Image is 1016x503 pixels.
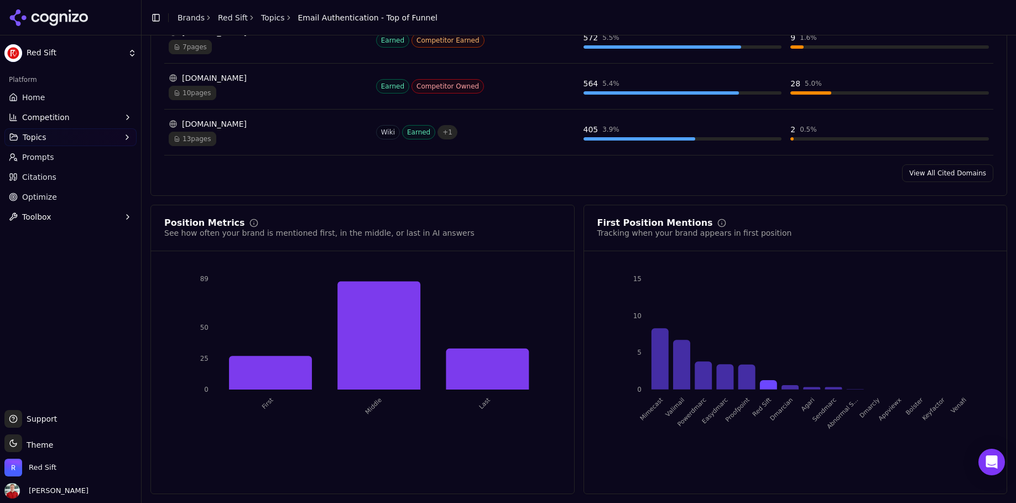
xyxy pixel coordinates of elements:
[204,386,209,393] tspan: 0
[877,396,903,422] tspan: Appviewx
[22,440,53,449] span: Theme
[633,312,641,320] tspan: 10
[169,118,367,129] div: [DOMAIN_NAME]
[790,78,800,89] div: 28
[4,168,137,186] a: Citations
[904,396,925,417] tspan: Bolster
[411,33,484,48] span: Competitor Earned
[4,108,137,126] button: Competition
[364,396,383,416] tspan: Middle
[4,89,137,106] a: Home
[169,72,367,84] div: [DOMAIN_NAME]
[800,396,816,413] tspan: Agari
[200,324,209,331] tspan: 50
[633,275,641,283] tspan: 15
[169,40,212,54] span: 7 pages
[22,112,70,123] span: Competition
[411,79,484,94] span: Competitor Owned
[700,396,729,425] tspan: Easydmarc
[768,396,794,422] tspan: Dmarcian
[790,124,795,135] div: 2
[4,128,137,146] button: Topics
[637,349,642,357] tspan: 5
[261,12,285,23] a: Topics
[376,125,400,139] span: Wiki
[790,32,795,43] div: 9
[22,172,56,183] span: Citations
[858,396,882,419] tspan: Dmarcly
[602,79,619,88] div: 5.4 %
[437,125,457,139] span: + 1
[376,79,409,94] span: Earned
[902,164,993,182] a: View All Cited Domains
[22,211,51,222] span: Toolbox
[22,413,57,424] span: Support
[260,396,275,411] tspan: First
[583,78,598,89] div: 564
[178,12,437,23] nav: breadcrumb
[23,132,46,143] span: Topics
[218,12,248,23] a: Red Sift
[800,33,817,42] div: 1.6 %
[825,396,859,430] tspan: Abnormal S...
[164,227,475,238] div: See how often your brand is mentioned first, in the middle, or last in AI answers
[4,483,20,499] img: Jack Lilley
[805,79,822,88] div: 5.0 %
[22,92,45,103] span: Home
[4,459,56,476] button: Open organization switcher
[27,48,123,58] span: Red Sift
[602,33,619,42] div: 5.5 %
[4,71,137,89] div: Platform
[200,275,209,283] tspan: 89
[602,125,619,134] div: 3.9 %
[169,132,216,146] span: 13 pages
[4,148,137,166] a: Prompts
[22,152,54,163] span: Prompts
[597,227,792,238] div: Tracking when your brand appears in first position
[4,459,22,476] img: Red Sift
[638,396,664,422] tspan: Mimecast
[811,396,837,423] tspan: Sendmarc
[200,355,209,362] tspan: 25
[751,396,773,418] tspan: Red Sift
[4,188,137,206] a: Optimize
[664,396,686,418] tspan: Valimail
[978,449,1005,475] div: Open Intercom Messenger
[164,219,245,227] div: Position Metrics
[4,208,137,226] button: Toolbox
[24,486,88,496] span: [PERSON_NAME]
[22,191,57,203] span: Optimize
[583,124,598,135] div: 405
[376,33,409,48] span: Earned
[921,396,946,422] tspan: Keyfactor
[169,86,216,100] span: 10 pages
[4,44,22,62] img: Red Sift
[637,386,642,393] tspan: 0
[4,483,88,499] button: Open user button
[724,396,751,423] tspan: Proofpoint
[29,463,56,473] span: Red Sift
[800,125,817,134] div: 0.5 %
[478,396,492,411] tspan: Last
[402,125,435,139] span: Earned
[597,219,713,227] div: First Position Mentions
[298,12,437,23] span: Email Authentication - Top of Funnel
[676,396,707,428] tspan: Powerdmarc
[950,396,968,414] tspan: Venafi
[583,32,598,43] div: 572
[178,13,205,22] a: Brands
